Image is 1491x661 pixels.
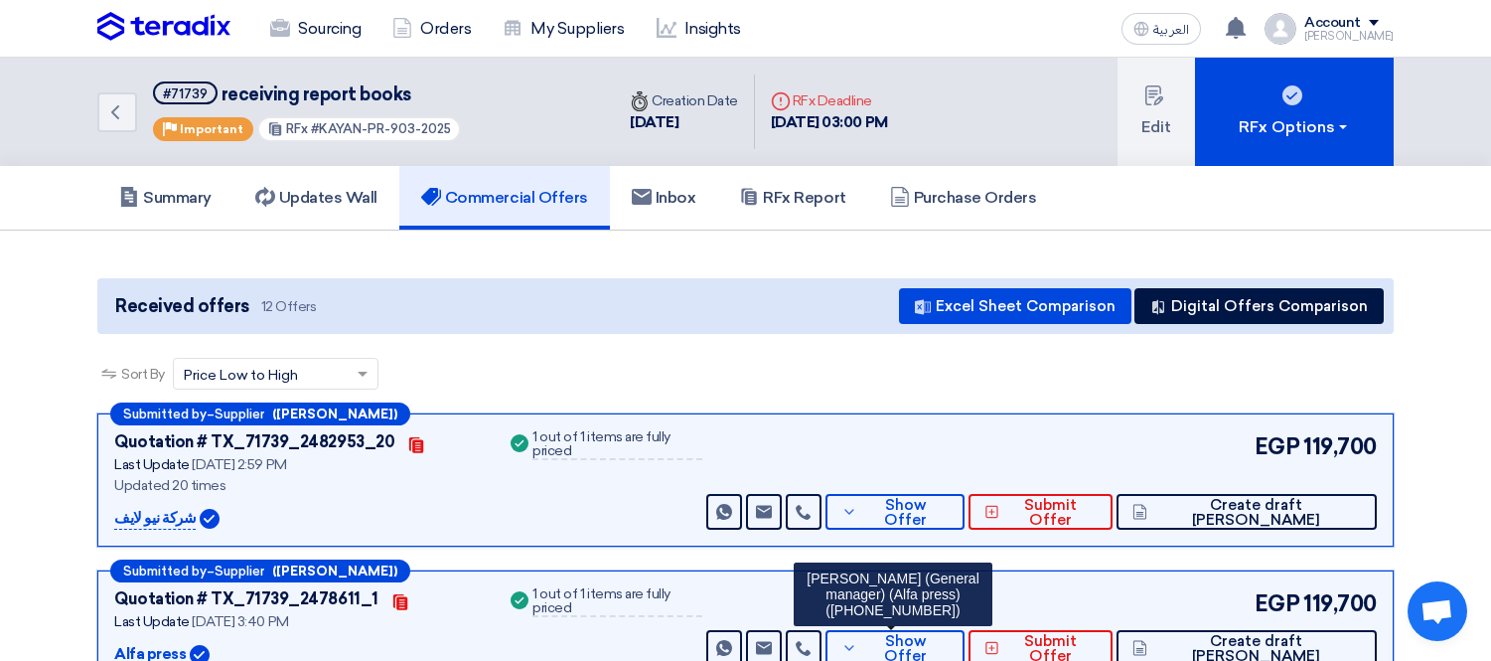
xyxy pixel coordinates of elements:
[1304,15,1361,32] div: Account
[114,475,483,496] div: Updated 20 times
[717,166,867,230] a: RFx Report
[121,364,165,385] span: Sort By
[825,494,965,530] button: Show Offer
[180,122,243,136] span: Important
[899,288,1131,324] button: Excel Sheet Comparison
[200,509,220,529] img: Verified Account
[114,456,190,473] span: Last Update
[1195,58,1394,166] button: RFx Options
[1004,498,1097,528] span: Submit Offer
[222,83,411,105] span: receiving report books
[153,82,461,106] h5: receiving report books
[254,7,376,51] a: Sourcing
[1117,494,1377,530] button: Create draft [PERSON_NAME]
[119,188,212,208] h5: Summary
[1152,498,1361,528] span: Create draft [PERSON_NAME]
[794,563,992,626] div: [PERSON_NAME] (General manager) (Alfa press) ([PHONE_NUMBER])
[215,408,264,420] span: Supplier
[610,166,718,230] a: Inbox
[1255,430,1300,463] span: EGP
[771,90,888,111] div: RFx Deadline
[311,121,451,136] span: #KAYAN-PR-903-2025
[641,7,757,51] a: Insights
[192,456,286,473] span: [DATE] 2:59 PM
[110,403,410,425] div: –
[114,507,196,531] p: شركة نيو لايف
[114,613,190,630] span: Last Update
[192,613,288,630] span: [DATE] 3:40 PM
[421,188,588,208] h5: Commercial Offers
[1118,58,1195,166] button: Edit
[114,587,378,611] div: Quotation # TX_71739_2478611_1
[868,166,1059,230] a: Purchase Orders
[1303,587,1377,620] span: 119,700
[1134,288,1384,324] button: Digital Offers Comparison
[376,7,487,51] a: Orders
[215,565,264,578] span: Supplier
[1255,587,1300,620] span: EGP
[1304,31,1394,42] div: [PERSON_NAME]
[1239,115,1351,139] div: RFx Options
[110,560,410,582] div: –
[163,87,208,100] div: #71739
[1265,13,1296,45] img: profile_test.png
[739,188,845,208] h5: RFx Report
[1153,23,1189,37] span: العربية
[115,293,249,320] span: Received offers
[97,166,233,230] a: Summary
[1121,13,1201,45] button: العربية
[272,408,397,420] b: ([PERSON_NAME])
[184,365,298,386] span: Price Low to High
[233,166,399,230] a: Updates Wall
[123,408,207,420] span: Submitted by
[630,111,738,134] div: [DATE]
[969,494,1113,530] button: Submit Offer
[114,430,394,454] div: Quotation # TX_71739_2482953_20
[771,111,888,134] div: [DATE] 03:00 PM
[272,565,397,578] b: ([PERSON_NAME])
[1303,430,1377,463] span: 119,700
[97,12,230,42] img: Teradix logo
[487,7,640,51] a: My Suppliers
[532,430,701,460] div: 1 out of 1 items are fully priced
[255,188,377,208] h5: Updates Wall
[862,498,949,528] span: Show Offer
[261,297,317,316] span: 12 Offers
[399,166,610,230] a: Commercial Offers
[1408,581,1467,641] div: Open chat
[286,121,308,136] span: RFx
[532,587,701,617] div: 1 out of 1 items are fully priced
[630,90,738,111] div: Creation Date
[890,188,1037,208] h5: Purchase Orders
[123,565,207,578] span: Submitted by
[632,188,696,208] h5: Inbox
